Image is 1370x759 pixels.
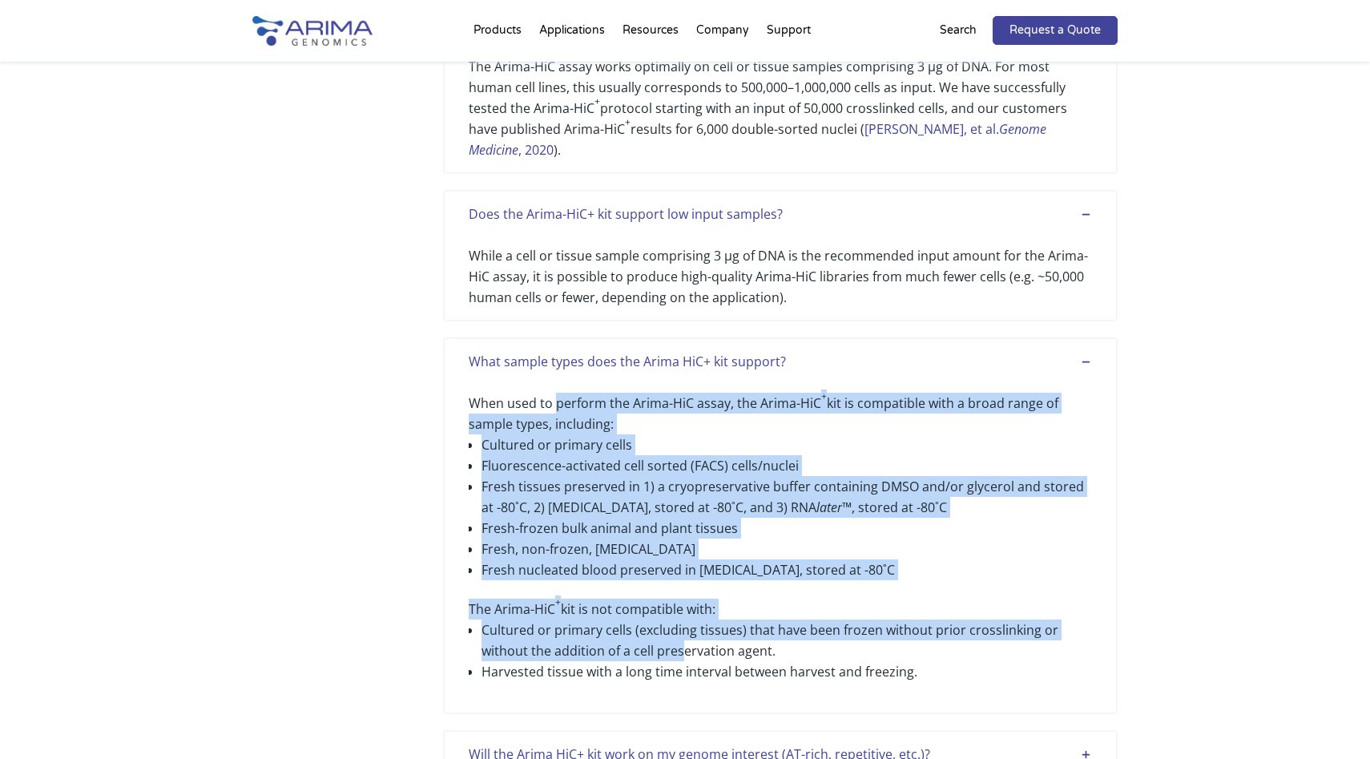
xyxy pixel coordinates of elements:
li: Harvested tissue with a long time interval between harvest and freezing. [482,661,1092,682]
em: Genome Medicine [469,120,1046,159]
em: later [816,499,842,516]
li: Fresh nucleated blood preserved in [MEDICAL_DATA], stored at -80˚C [482,559,1092,580]
li: Fluorescence-activated cell sorted (FACS) cells/nuclei [482,455,1092,476]
p: Search [940,20,977,41]
img: Arima-Genomics-logo [252,16,373,46]
li: Cultured or primary cells [482,434,1092,455]
sup: + [625,115,631,129]
div: What sample types does the Arima HiC+ kit support? [469,351,1092,372]
p: When used to perform the Arima-HiC assay, the Arima-HiC kit is compatible with a broad range of s... [469,393,1092,434]
sup: + [594,95,600,108]
sup: + [555,595,561,609]
div: While a cell or tissue sample comprising 3 µg of DNA is the recommended input amount for the Arim... [469,224,1092,308]
div: Does the Arima-HiC+ kit support low input samples? [469,204,1092,224]
a: Request a Quote [993,16,1118,45]
li: Cultured or primary cells (excluding tissues) that have been frozen without prior crosslinking or... [482,620,1092,661]
li: Fresh, non-frozen, [MEDICAL_DATA] [482,539,1092,559]
div: The Arima-HiC kit is not compatible with: [469,372,1092,700]
sup: + [821,390,827,403]
li: Fresh-frozen bulk animal and plant tissues [482,518,1092,539]
div: The Arima-HiC assay works optimally on cell or tissue samples comprising 3 µg of DNA. For most hu... [469,35,1092,160]
a: [PERSON_NAME], et al.Genome Medicine, 2020 [469,120,1046,159]
li: Fresh tissues preserved in 1) a cryopreservative buffer containing DMSO and/or glycerol and store... [482,476,1092,518]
